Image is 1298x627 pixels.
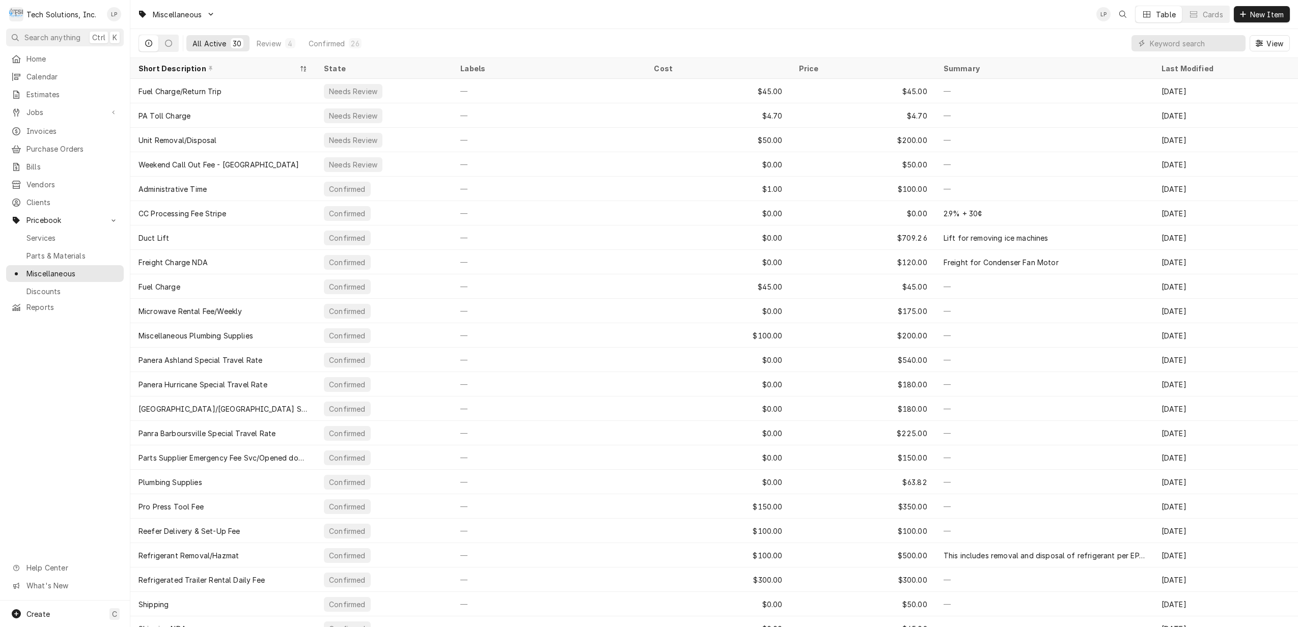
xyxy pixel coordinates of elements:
[139,550,239,561] div: Refrigerant Removal/Hazmat
[935,494,1153,519] div: —
[139,501,204,512] div: Pro Press Tool Fee
[233,38,241,49] div: 30
[1153,250,1298,274] div: [DATE]
[452,250,646,274] div: —
[452,201,646,225] div: —
[9,7,23,21] div: Tech Solutions, Inc.'s Avatar
[139,379,267,390] div: Panera Hurricane Special Travel Rate
[935,372,1153,396] div: —
[646,421,790,445] div: $0.00
[287,38,293,49] div: 4
[646,348,790,372] div: $0.00
[646,225,790,250] div: $0.00
[791,323,935,348] div: $200.00
[646,177,790,201] div: $1.00
[26,89,119,100] span: Estimates
[791,152,935,177] div: $50.00
[6,212,124,229] a: Go to Pricebook
[328,501,366,512] div: Confirmed
[26,286,119,297] span: Discounts
[328,281,366,292] div: Confirmed
[26,144,119,154] span: Purchase Orders
[6,230,124,246] a: Services
[1153,372,1298,396] div: [DATE]
[791,79,935,103] div: $45.00
[328,110,378,121] div: Needs Review
[791,225,935,250] div: $709.26
[139,452,308,463] div: Parts Supplier Emergency Fee Svc/Opened door after hours
[9,7,23,21] div: T
[328,159,378,170] div: Needs Review
[112,609,117,619] span: C
[328,428,366,439] div: Confirmed
[799,63,925,74] div: Price
[257,38,281,49] div: Review
[1153,225,1298,250] div: [DATE]
[1115,6,1131,22] button: Open search
[646,299,790,323] div: $0.00
[351,38,359,49] div: 26
[26,250,119,261] span: Parts & Materials
[328,184,366,194] div: Confirmed
[26,580,118,591] span: What's New
[935,103,1153,128] div: —
[6,176,124,193] a: Vendors
[1096,7,1111,21] div: Lisa Paschal's Avatar
[107,7,121,21] div: LP
[6,247,124,264] a: Parts & Materials
[26,197,119,208] span: Clients
[139,110,190,121] div: PA Toll Charge
[1153,567,1298,592] div: [DATE]
[1153,103,1298,128] div: [DATE]
[6,140,124,157] a: Purchase Orders
[791,103,935,128] div: $4.70
[646,103,790,128] div: $4.70
[26,215,103,225] span: Pricebook
[26,179,119,190] span: Vendors
[1250,35,1290,51] button: View
[646,128,790,152] div: $50.00
[328,208,366,219] div: Confirmed
[654,63,780,74] div: Cost
[26,53,119,64] span: Home
[6,104,124,121] a: Go to Jobs
[328,575,366,585] div: Confirmed
[791,128,935,152] div: $200.00
[328,379,366,390] div: Confirmed
[791,396,935,421] div: $180.00
[452,79,646,103] div: —
[646,274,790,299] div: $45.00
[139,428,275,439] div: Panra Barboursville Special Travel Rate
[791,445,935,470] div: $150.00
[324,63,442,74] div: State
[26,610,50,618] span: Create
[452,299,646,323] div: —
[6,194,124,211] a: Clients
[935,592,1153,616] div: —
[328,404,366,414] div: Confirmed
[1096,7,1111,21] div: LP
[1153,592,1298,616] div: [DATE]
[328,526,366,536] div: Confirmed
[113,32,117,43] span: K
[646,250,790,274] div: $0.00
[328,550,366,561] div: Confirmed
[935,445,1153,470] div: —
[944,550,1145,561] div: This includes removal and disposal of refrigerant per EPA specs.
[1156,9,1176,20] div: Table
[328,330,366,341] div: Confirmed
[935,79,1153,103] div: —
[328,257,366,268] div: Confirmed
[139,63,297,74] div: Short Description
[935,177,1153,201] div: —
[1153,543,1298,567] div: [DATE]
[791,567,935,592] div: $300.00
[26,71,119,82] span: Calendar
[791,470,935,494] div: $63.82
[1153,128,1298,152] div: [DATE]
[646,372,790,396] div: $0.00
[1153,470,1298,494] div: [DATE]
[1153,274,1298,299] div: [DATE]
[328,86,378,97] div: Needs Review
[1153,421,1298,445] div: [DATE]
